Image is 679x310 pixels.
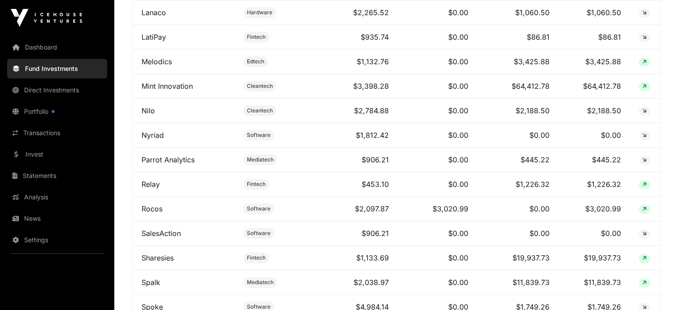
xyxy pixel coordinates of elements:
[142,229,181,238] a: SalesAction
[142,180,160,189] a: Relay
[398,25,477,50] td: $0.00
[477,99,558,123] td: $2,188.50
[477,25,558,50] td: $86.81
[142,33,166,41] a: LatiPay
[398,246,477,270] td: $0.00
[312,246,397,270] td: $1,133.69
[7,59,107,79] a: Fund Investments
[558,172,630,197] td: $1,226.32
[398,270,477,295] td: $0.00
[634,267,679,310] iframe: Chat Widget
[11,9,82,27] img: Icehouse Ventures Logo
[477,74,558,99] td: $64,412.78
[558,246,630,270] td: $19,937.73
[7,102,107,121] a: Portfolio
[142,155,195,164] a: Parrot Analytics
[558,221,630,246] td: $0.00
[398,74,477,99] td: $0.00
[247,205,271,212] span: Software
[312,172,397,197] td: $453.10
[558,25,630,50] td: $86.81
[398,50,477,74] td: $0.00
[142,82,193,91] a: Mint Innovation
[312,25,397,50] td: $935.74
[312,123,397,148] td: $1,812.42
[477,50,558,74] td: $3,425.88
[312,0,397,25] td: $2,265.52
[7,166,107,186] a: Statements
[142,8,166,17] a: Lanaco
[312,74,397,99] td: $3,398.28
[312,148,397,172] td: $906.21
[398,172,477,197] td: $0.00
[247,107,273,114] span: Cleantech
[398,197,477,221] td: $3,020.99
[398,221,477,246] td: $0.00
[558,99,630,123] td: $2,188.50
[247,33,266,41] span: Fintech
[477,148,558,172] td: $445.22
[558,0,630,25] td: $1,060.50
[477,221,558,246] td: $0.00
[477,246,558,270] td: $19,937.73
[142,253,174,262] a: Sharesies
[247,254,266,261] span: Fintech
[558,50,630,74] td: $3,425.88
[398,123,477,148] td: $0.00
[398,99,477,123] td: $0.00
[142,278,160,287] a: Spalk
[247,132,271,139] span: Software
[312,197,397,221] td: $2,097.87
[7,80,107,100] a: Direct Investments
[398,0,477,25] td: $0.00
[477,197,558,221] td: $0.00
[7,230,107,250] a: Settings
[7,145,107,164] a: Invest
[247,279,274,286] span: Mediatech
[7,123,107,143] a: Transactions
[558,197,630,221] td: $3,020.99
[247,230,271,237] span: Software
[477,270,558,295] td: $11,839.73
[7,37,107,57] a: Dashboard
[7,209,107,228] a: News
[398,148,477,172] td: $0.00
[558,74,630,99] td: $64,412.78
[142,57,172,66] a: Melodics
[477,0,558,25] td: $1,060.50
[558,123,630,148] td: $0.00
[247,58,264,65] span: Edtech
[7,187,107,207] a: Analysis
[558,148,630,172] td: $445.22
[247,9,272,16] span: Hardware
[312,221,397,246] td: $906.21
[247,181,266,188] span: Fintech
[477,172,558,197] td: $1,226.32
[312,99,397,123] td: $2,784.88
[142,204,162,213] a: Rocos
[558,270,630,295] td: $11,839.73
[247,83,273,90] span: Cleantech
[312,50,397,74] td: $1,132.76
[247,156,274,163] span: Mediatech
[477,123,558,148] td: $0.00
[312,270,397,295] td: $2,038.97
[142,106,155,115] a: Nilo
[142,131,164,140] a: Nyriad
